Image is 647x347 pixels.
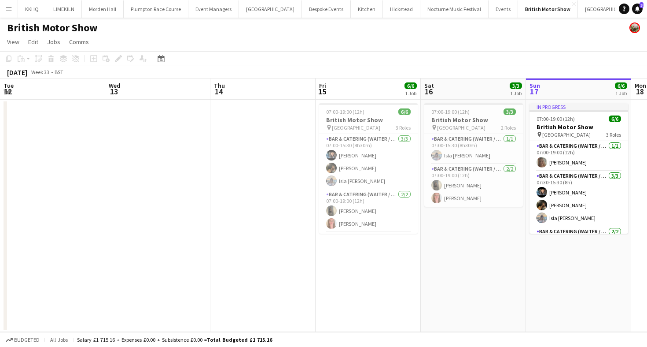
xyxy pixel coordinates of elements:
[319,103,418,234] app-job-card: 07:00-19:00 (12h)6/6British Motor Show [GEOGRAPHIC_DATA]3 RolesBar & Catering (Waiter / waitress)...
[424,103,523,207] app-job-card: 07:00-19:00 (12h)3/3British Motor Show [GEOGRAPHIC_DATA]2 RolesBar & Catering (Waiter / waitress)...
[7,21,98,34] h1: British Motor Show
[537,116,575,122] span: 07:00-19:00 (12h)
[319,82,326,90] span: Fri
[69,38,89,46] span: Comms
[4,36,23,48] a: View
[2,86,14,97] span: 12
[437,124,485,131] span: [GEOGRAPHIC_DATA]
[302,0,351,18] button: Bespoke Events
[518,0,578,18] button: British Motor Show
[332,124,380,131] span: [GEOGRAPHIC_DATA]
[319,134,418,190] app-card-role: Bar & Catering (Waiter / waitress)3/307:00-15:30 (8h30m)[PERSON_NAME][PERSON_NAME]Isla [PERSON_NAME]
[504,108,516,115] span: 3/3
[632,4,643,14] a: 3
[18,0,46,18] button: KKHQ
[615,82,627,89] span: 6/6
[529,103,628,234] app-job-card: In progress07:00-19:00 (12h)6/6British Motor Show [GEOGRAPHIC_DATA]3 RolesBar & Catering (Waiter ...
[578,0,641,18] button: [GEOGRAPHIC_DATA]
[239,0,302,18] button: [GEOGRAPHIC_DATA]
[501,124,516,131] span: 2 Roles
[107,86,120,97] span: 13
[188,0,239,18] button: Event Managers
[14,337,40,343] span: Budgeted
[47,38,60,46] span: Jobs
[319,116,418,124] h3: British Motor Show
[82,0,124,18] button: Morden Hall
[405,90,416,97] div: 1 Job
[404,82,417,89] span: 6/6
[529,171,628,227] app-card-role: Bar & Catering (Waiter / waitress)3/307:30-15:30 (8h)[PERSON_NAME][PERSON_NAME]Isla [PERSON_NAME]
[48,336,70,343] span: All jobs
[396,124,411,131] span: 3 Roles
[55,69,63,75] div: BST
[7,68,27,77] div: [DATE]
[510,82,522,89] span: 3/3
[529,227,628,269] app-card-role: Bar & Catering (Waiter / waitress)2/2
[510,90,522,97] div: 1 Job
[489,0,518,18] button: Events
[213,86,225,97] span: 14
[635,82,646,90] span: Mon
[124,0,188,18] button: Plumpton Race Course
[318,86,326,97] span: 15
[424,82,434,90] span: Sat
[207,336,272,343] span: Total Budgeted £1 715.16
[7,38,19,46] span: View
[77,336,272,343] div: Salary £1 715.16 + Expenses £0.00 + Subsistence £0.00 =
[629,22,640,33] app-user-avatar: Staffing Manager
[214,82,225,90] span: Thu
[633,86,646,97] span: 18
[25,36,42,48] a: Edit
[542,131,591,138] span: [GEOGRAPHIC_DATA]
[615,90,627,97] div: 1 Job
[28,38,38,46] span: Edit
[383,0,420,18] button: Hickstead
[66,36,92,48] a: Comms
[424,116,523,124] h3: British Motor Show
[29,69,51,75] span: Week 33
[424,164,523,207] app-card-role: Bar & Catering (Waiter / waitress)2/207:00-19:00 (12h)[PERSON_NAME][PERSON_NAME]
[351,0,383,18] button: Kitchen
[109,82,120,90] span: Wed
[609,116,621,122] span: 6/6
[529,141,628,171] app-card-role: Bar & Catering (Waiter / waitress)1/107:00-19:00 (12h)[PERSON_NAME]
[423,86,434,97] span: 16
[46,0,82,18] button: LIMEKILN
[529,82,540,90] span: Sun
[44,36,64,48] a: Jobs
[4,82,14,90] span: Tue
[606,131,621,138] span: 3 Roles
[529,123,628,131] h3: British Motor Show
[640,2,643,8] span: 3
[424,134,523,164] app-card-role: Bar & Catering (Waiter / waitress)1/107:00-15:30 (8h30m)Isla [PERSON_NAME]
[529,103,628,110] div: In progress
[528,86,540,97] span: 17
[431,108,470,115] span: 07:00-19:00 (12h)
[319,190,418,232] app-card-role: Bar & Catering (Waiter / waitress)2/207:00-19:00 (12h)[PERSON_NAME][PERSON_NAME]
[420,0,489,18] button: Nocturne Music Festival
[4,335,41,345] button: Budgeted
[398,108,411,115] span: 6/6
[326,108,364,115] span: 07:00-19:00 (12h)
